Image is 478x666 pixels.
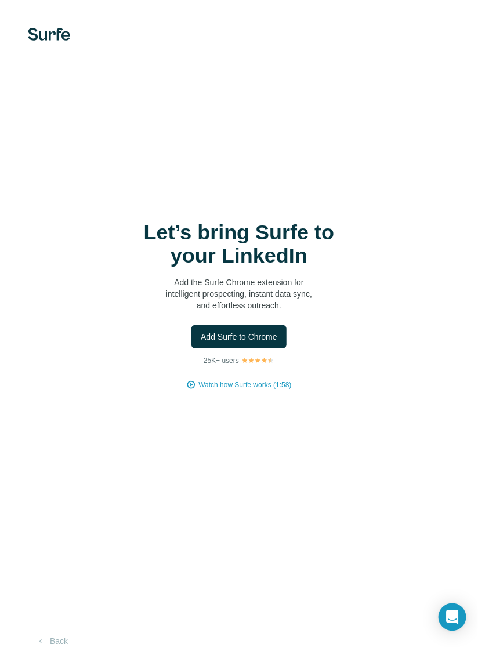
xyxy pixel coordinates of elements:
button: Back [28,631,76,652]
button: Add Surfe to Chrome [191,325,287,348]
h1: Let’s bring Surfe to your LinkedIn [123,221,355,267]
img: Rating Stars [241,357,274,364]
button: Watch how Surfe works (1:58) [198,380,291,390]
p: Add the Surfe Chrome extension for intelligent prospecting, instant data sync, and effortless out... [123,276,355,311]
img: Surfe's logo [28,28,70,41]
div: Open Intercom Messenger [439,603,466,631]
p: 25K+ users [204,355,239,366]
span: Add Surfe to Chrome [201,331,277,343]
